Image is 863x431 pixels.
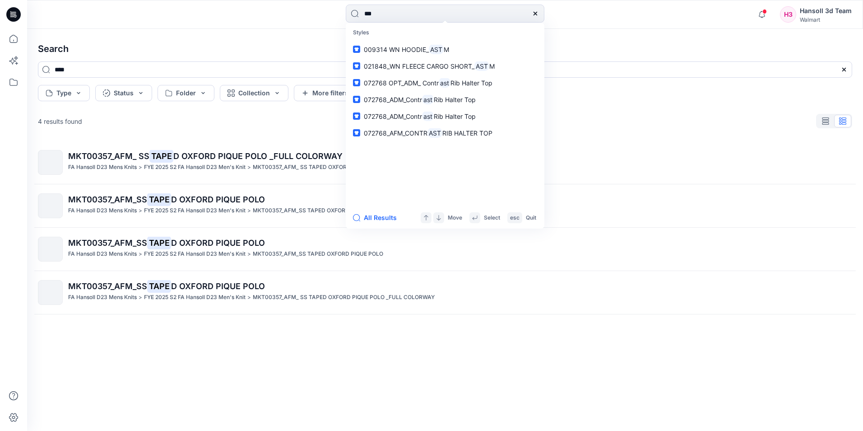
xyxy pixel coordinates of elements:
[247,249,251,259] p: >
[171,238,265,248] span: D OXFORD PIQUE POLO
[489,62,495,70] span: M
[173,151,343,161] span: D OXFORD PIQUE POLO _FULL COLORWAY
[253,249,383,259] p: MKT00357_AFM_SS TAPED OXFORD PIQUE POLO
[147,193,171,206] mark: TAPE
[32,231,858,267] a: MKT00357_AFM_SSTAPED OXFORD PIQUE POLOFA Hansoll D23 Mens Knits>FYE 2025 S2 FA Hansoll D23 Men's ...
[144,163,246,172] p: FYE 2025 S2 FA Hansoll D23 Men's Knit
[158,85,214,101] button: Folder
[348,125,543,141] a: 072768_AFM_CONTRASTRIB HALTER TOP
[171,281,265,291] span: D OXFORD PIQUE POLO
[448,213,462,223] p: Move
[220,85,288,101] button: Collection
[31,36,859,61] h4: Search
[348,24,543,41] p: Styles
[32,188,858,224] a: MKT00357_AFM_SSTAPED OXFORD PIQUE POLOFA Hansoll D23 Mens Knits>FYE 2025 S2 FA Hansoll D23 Men's ...
[474,61,489,71] mark: AST
[364,129,427,137] span: 072768_AFM_CONTR
[253,163,435,172] p: MKT00357_AFM_ SS TAPED OXFORD PIQUE POLO _FULL COLORWAY
[439,78,450,88] mark: ast
[800,16,852,23] div: Walmart
[144,249,246,259] p: FYE 2025 S2 FA Hansoll D23 Men's Knit
[422,94,434,105] mark: ast
[139,293,142,302] p: >
[294,85,356,101] button: More filters
[68,281,147,291] span: MKT00357_AFM_SS
[68,238,147,248] span: MKT00357_AFM_SS
[68,206,137,215] p: FA Hansoll D23 Mens Knits
[247,163,251,172] p: >
[68,151,149,161] span: MKT00357_AFM_ SS
[434,96,476,103] span: Rib Halter Top
[348,108,543,125] a: 072768_ADM_ContrastRib Halter Top
[68,163,137,172] p: FA Hansoll D23 Mens Knits
[38,85,90,101] button: Type
[139,249,142,259] p: >
[68,249,137,259] p: FA Hansoll D23 Mens Knits
[484,213,500,223] p: Select
[434,112,476,120] span: Rib Halter Top
[800,5,852,16] div: Hansoll 3d Team
[68,293,137,302] p: FA Hansoll D23 Mens Knits
[450,79,492,87] span: Rib Halter Top
[353,212,403,223] button: All Results
[510,213,520,223] p: esc
[171,195,265,204] span: D OXFORD PIQUE POLO
[348,41,543,58] a: 009314 WN HOODIE_ASTM
[427,128,442,138] mark: AST
[247,206,251,215] p: >
[442,129,492,137] span: RIB HALTER TOP
[147,280,171,292] mark: TAPE
[139,163,142,172] p: >
[32,145,858,180] a: MKT00357_AFM_ SSTAPED OXFORD PIQUE POLO _FULL COLORWAYFA Hansoll D23 Mens Knits>FYE 2025 S2 FA Ha...
[253,293,435,302] p: MKT00357_AFM_ SS TAPED OXFORD PIQUE POLO _FULL COLORWAY
[429,44,444,55] mark: AST
[364,96,422,103] span: 072768_ADM_Contr
[444,46,449,53] span: M
[139,206,142,215] p: >
[32,275,858,310] a: MKT00357_AFM_SSTAPED OXFORD PIQUE POLOFA Hansoll D23 Mens Knits>FYE 2025 S2 FA Hansoll D23 Men's ...
[422,111,434,122] mark: ast
[780,6,796,23] div: H3
[364,46,429,53] span: 009314 WN HOODIE_
[348,58,543,75] a: 021848_WN FLEECE CARGO SHORT_ASTM
[68,195,147,204] span: MKT00357_AFM_SS
[526,213,536,223] p: Quit
[364,79,439,87] span: 072768 OPT_ADM_ Contr
[364,112,422,120] span: 072768_ADM_Contr
[348,75,543,91] a: 072768 OPT_ADM_ ContrastRib Halter Top
[147,236,171,249] mark: TAPE
[144,293,246,302] p: FYE 2025 S2 FA Hansoll D23 Men's Knit
[149,150,173,162] mark: TAPE
[253,206,383,215] p: MKT00357_AFM_SS TAPED OXFORD PIQUE POLO
[364,62,474,70] span: 021848_WN FLEECE CARGO SHORT_
[38,117,82,126] p: 4 results found
[144,206,246,215] p: FYE 2025 S2 FA Hansoll D23 Men's Knit
[247,293,251,302] p: >
[348,91,543,108] a: 072768_ADM_ContrastRib Halter Top
[95,85,152,101] button: Status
